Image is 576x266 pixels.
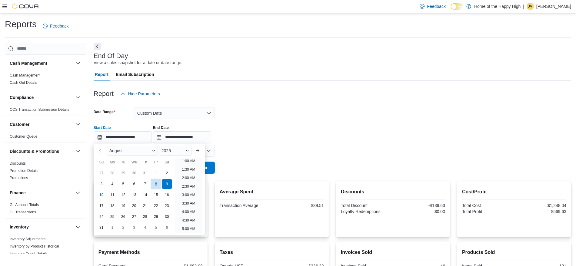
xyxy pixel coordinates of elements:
span: JV [528,3,532,10]
div: Button. Open the month selector. August is currently selected. [107,146,158,156]
span: Feedback [427,3,445,9]
div: Th [140,157,150,167]
div: day-1 [108,223,117,232]
h2: Taxes [220,249,324,256]
div: day-30 [129,168,139,178]
h2: Average Spent [220,188,324,195]
div: Finance [5,201,86,218]
li: 2:00 AM [179,174,198,182]
button: Customer [74,121,82,128]
div: Fr [151,157,161,167]
div: Total Profit [462,209,513,214]
div: day-20 [129,201,139,211]
button: Open list of options [206,148,211,153]
button: Finance [74,189,82,196]
div: Customer [5,133,86,143]
button: Discounts & Promotions [74,148,82,155]
a: Feedback [40,20,71,32]
div: day-21 [140,201,150,211]
div: day-12 [118,190,128,200]
div: day-28 [108,168,117,178]
span: Discounts [10,161,26,166]
div: day-26 [118,212,128,222]
a: Inventory Count Details [10,251,48,256]
div: day-4 [108,179,117,189]
li: 2:30 AM [179,183,198,190]
h2: Payment Methods [98,249,203,256]
span: Inventory by Product Historical [10,244,59,249]
div: day-31 [97,223,106,232]
div: Compliance [5,106,86,116]
button: Previous Month [96,146,106,156]
div: day-15 [151,190,161,200]
div: day-7 [140,179,150,189]
div: Loyalty Redemptions [341,209,392,214]
h1: Reports [5,18,37,30]
a: Feedback [417,0,448,12]
div: August, 2025 [96,168,172,233]
input: Press the down key to open a popover containing a calendar. [153,131,211,143]
li: 4:00 AM [179,208,198,215]
div: $569.63 [515,209,566,214]
div: Transaction Average [220,203,271,208]
span: GL Account Totals [10,202,39,207]
span: Email Subscription [116,68,154,80]
h3: Customer [10,121,29,127]
div: $1,248.04 [515,203,566,208]
a: Cash Out Details [10,80,37,85]
button: Next [94,43,101,50]
div: day-22 [151,201,161,211]
h2: Cost/Profit [462,188,566,195]
div: day-23 [162,201,172,211]
div: Mo [108,157,117,167]
div: Cash Management [5,72,86,89]
a: Cash Management [10,73,40,77]
label: Date Range [94,110,115,114]
span: OCS Transaction Submission Details [10,107,69,112]
div: day-30 [162,212,172,222]
h2: Products Sold [462,249,566,256]
div: day-31 [140,168,150,178]
a: Inventory Adjustments [10,237,45,241]
h3: Report [94,90,114,97]
div: day-25 [108,212,117,222]
div: day-24 [97,212,106,222]
a: GL Account Totals [10,203,39,207]
div: day-5 [151,223,161,232]
p: Home of the Happy High [474,3,521,10]
a: Inventory by Product Historical [10,244,59,248]
label: Start Date [94,125,111,130]
div: day-28 [140,212,150,222]
button: Compliance [74,94,82,101]
div: day-27 [97,168,106,178]
div: View a sales snapshot for a date or date range. [94,60,182,66]
div: day-8 [151,179,161,189]
div: $39.51 [273,203,324,208]
button: Compliance [10,94,73,100]
ul: Time [175,158,202,233]
button: Cash Management [10,60,73,66]
span: Hide Parameters [128,91,160,97]
div: day-27 [129,212,139,222]
div: day-3 [129,223,139,232]
div: Discounts & Promotions [5,160,86,184]
div: Jennifer Verney [527,3,534,10]
div: day-3 [97,179,106,189]
div: day-10 [97,190,106,200]
label: End Date [153,125,169,130]
a: Promotions [10,176,28,180]
li: 3:00 AM [179,191,198,199]
button: Hide Parameters [118,88,162,100]
span: August [109,148,123,153]
li: 1:00 AM [179,157,198,165]
a: GL Transactions [10,210,36,214]
div: Button. Open the year selector. 2025 is currently selected. [159,146,191,156]
div: Sa [162,157,172,167]
span: Report [95,68,108,80]
h3: Finance [10,190,26,196]
a: Promotion Details [10,169,38,173]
